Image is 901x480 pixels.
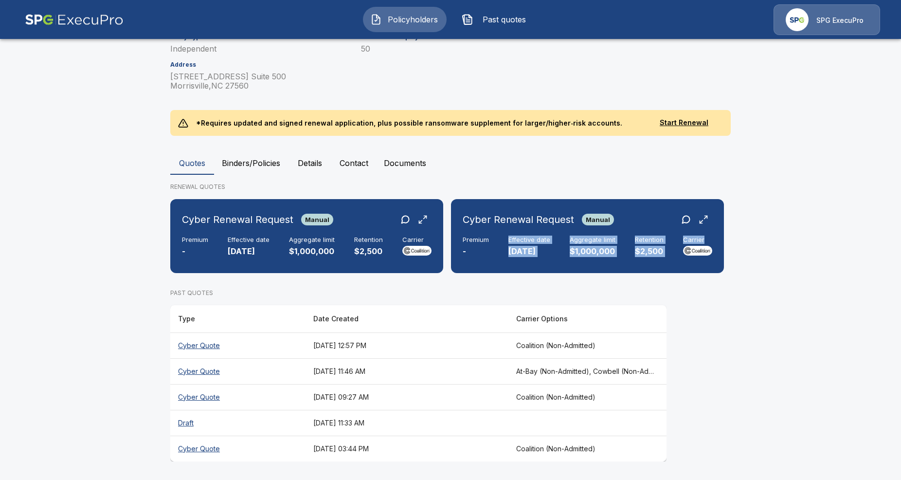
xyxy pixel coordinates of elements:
span: Past quotes [477,14,531,25]
img: Policyholders Icon [370,14,382,25]
p: PAST QUOTES [170,289,667,297]
th: Cyber Quote [170,384,306,410]
img: Carrier [402,246,432,256]
img: Past quotes Icon [462,14,473,25]
h6: Cyber Renewal Request [463,212,574,227]
th: Coalition (Non-Admitted) [508,436,667,462]
h6: Retention [635,236,664,244]
th: [DATE] 11:33 AM [306,410,508,436]
span: Policyholders [386,14,439,25]
h6: Retention [354,236,383,244]
th: Cyber Quote [170,436,306,462]
h6: Premium [463,236,489,244]
a: Agency IconSPG ExecuPro [774,4,880,35]
span: Manual [301,216,333,223]
h6: Aggregate limit [289,236,335,244]
p: $2,500 [635,246,664,257]
button: Details [288,151,332,175]
p: Independent [170,44,349,54]
th: Type [170,305,306,333]
th: Cyber Quote [170,358,306,384]
p: $1,000,000 [289,246,335,257]
button: Policyholders IconPolicyholders [363,7,447,32]
p: *Requires updated and signed renewal application, plus possible ransomware supplement for larger/... [188,110,630,136]
th: At-Bay (Non-Admitted), Cowbell (Non-Admitted), Cowbell (Admitted), Corvus Cyber (Non-Admitted), T... [508,358,667,384]
p: [DATE] [228,246,270,257]
button: Documents [376,151,434,175]
img: AA Logo [25,4,124,35]
h6: Carrier [683,236,712,244]
button: Contact [332,151,376,175]
h6: Address [170,61,349,68]
th: [DATE] 09:27 AM [306,384,508,410]
p: - [182,246,208,257]
h6: Aggregate limit [570,236,615,244]
th: Draft [170,410,306,436]
th: [DATE] 11:46 AM [306,358,508,384]
span: Manual [582,216,614,223]
div: policyholder tabs [170,151,731,175]
th: [DATE] 03:44 PM [306,436,508,462]
h6: Cyber Renewal Request [182,212,293,227]
button: Start Renewal [645,114,723,132]
th: Coalition (Non-Admitted) [508,384,667,410]
p: $1,000,000 [570,246,615,257]
p: RENEWAL QUOTES [170,183,731,191]
table: responsive table [170,305,667,462]
button: Past quotes IconPast quotes [454,7,538,32]
h6: Effective date [508,236,550,244]
img: Agency Icon [786,8,809,31]
p: [DATE] [508,246,550,257]
p: $2,500 [354,246,383,257]
th: Cyber Quote [170,332,306,358]
button: Binders/Policies [214,151,288,175]
th: Carrier Options [508,305,667,333]
h6: Premium [182,236,208,244]
p: - [463,246,489,257]
h6: Effective date [228,236,270,244]
p: [STREET_ADDRESS] Suite 500 Morrisville , NC 27560 [170,72,349,91]
th: Coalition (Non-Admitted) [508,332,667,358]
th: [DATE] 12:57 PM [306,332,508,358]
p: SPG ExecuPro [816,16,864,25]
p: 50 [361,44,635,54]
button: Quotes [170,151,214,175]
th: Date Created [306,305,508,333]
h6: Carrier [402,236,432,244]
img: Carrier [683,246,712,256]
